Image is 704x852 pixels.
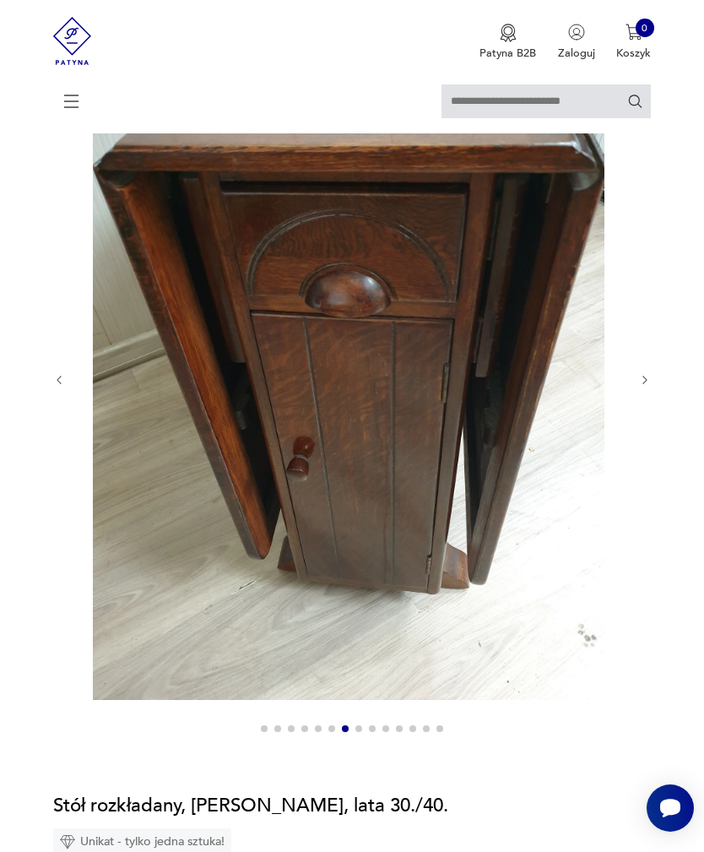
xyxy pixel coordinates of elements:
button: Szukaj [627,93,643,109]
a: Ikona medaluPatyna B2B [479,24,536,61]
img: Zdjęcie produktu Stół rozkładany, HARRIS LEBUS, lata 30./40. [79,19,619,700]
img: Ikona diamentu [60,834,75,849]
p: Patyna B2B [479,46,536,61]
img: Ikona medalu [500,24,517,42]
iframe: Smartsupp widget button [647,784,694,832]
img: Ikonka użytkownika [568,24,585,41]
div: 0 [636,19,654,37]
button: Patyna B2B [479,24,536,61]
button: Zaloguj [558,24,595,61]
button: 0Koszyk [616,24,651,61]
h1: Stół rozkładany, [PERSON_NAME], lata 30./40. [53,793,448,818]
p: Zaloguj [558,46,595,61]
p: Koszyk [616,46,651,61]
img: Ikona koszyka [625,24,642,41]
